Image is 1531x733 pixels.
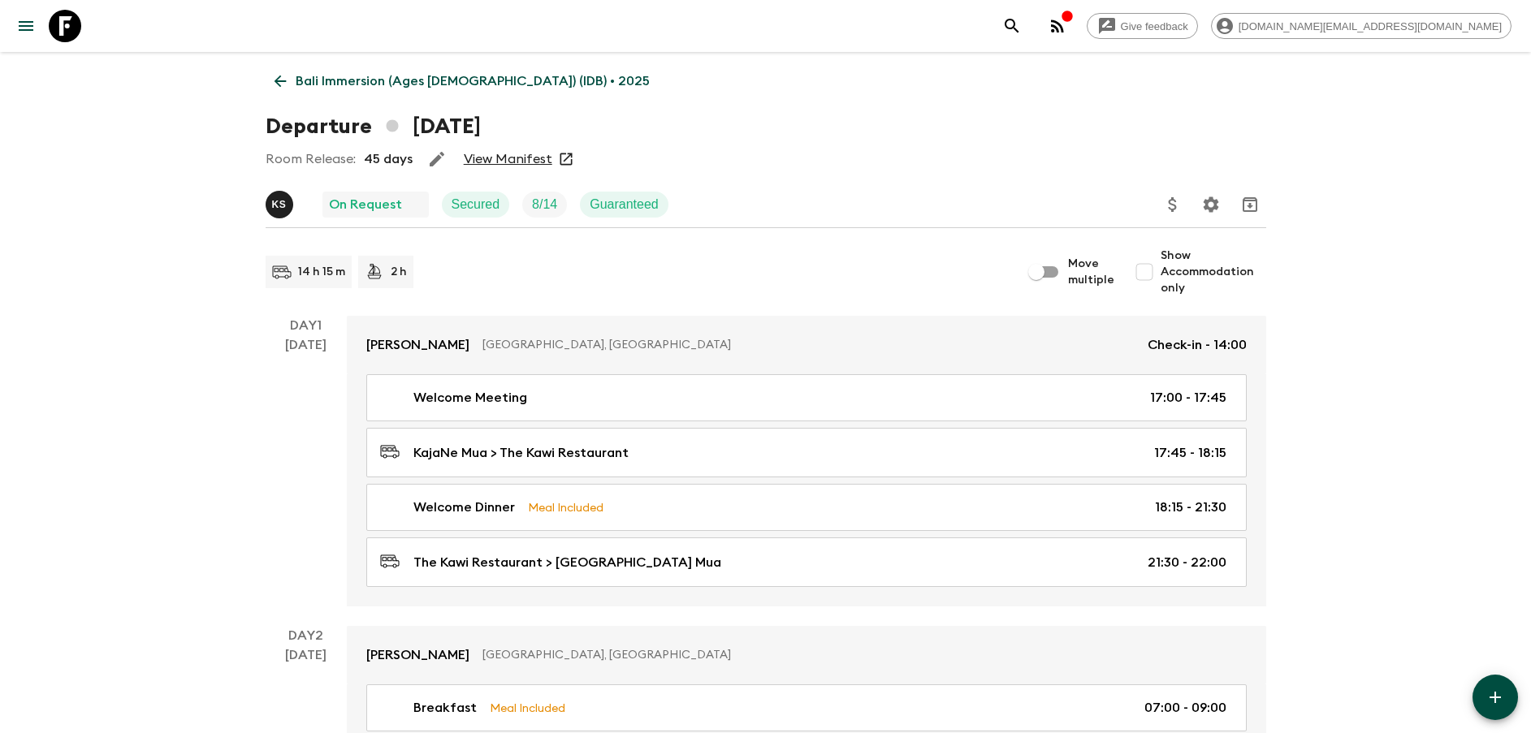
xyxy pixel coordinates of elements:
[413,388,527,407] p: Welcome Meeting
[528,498,603,516] p: Meal Included
[10,10,42,42] button: menu
[464,151,552,167] a: View Manifest
[522,192,567,218] div: Trip Fill
[482,337,1135,353] p: [GEOGRAPHIC_DATA], [GEOGRAPHIC_DATA]
[1144,698,1226,718] p: 07:00 - 09:00
[266,110,481,143] h1: Departure [DATE]
[413,443,629,463] p: KajaNe Mua > The Kawi Restaurant
[266,149,356,169] p: Room Release:
[347,626,1266,684] a: [PERSON_NAME][GEOGRAPHIC_DATA], [GEOGRAPHIC_DATA]
[285,335,327,606] div: [DATE]
[391,264,407,280] p: 2 h
[266,626,347,645] p: Day 2
[490,699,565,717] p: Meal Included
[590,195,659,214] p: Guaranteed
[266,196,296,209] span: Ketut Sunarka
[366,428,1247,477] a: KajaNe Mua > The Kawi Restaurant17:45 - 18:15
[1195,188,1227,221] button: Settings
[532,195,557,214] p: 8 / 14
[442,192,510,218] div: Secured
[1148,335,1247,355] p: Check-in - 14:00
[266,316,347,335] p: Day 1
[1154,443,1226,463] p: 17:45 - 18:15
[366,335,469,355] p: [PERSON_NAME]
[1148,553,1226,572] p: 21:30 - 22:00
[347,316,1266,374] a: [PERSON_NAME][GEOGRAPHIC_DATA], [GEOGRAPHIC_DATA]Check-in - 14:00
[272,198,287,211] p: K S
[1087,13,1198,39] a: Give feedback
[413,498,515,517] p: Welcome Dinner
[1155,498,1226,517] p: 18:15 - 21:30
[1211,13,1512,39] div: [DOMAIN_NAME][EMAIL_ADDRESS][DOMAIN_NAME]
[413,698,477,718] p: Breakfast
[329,195,402,214] p: On Request
[1234,188,1266,221] button: Archive (Completed, Cancelled or Unsynced Departures only)
[364,149,413,169] p: 45 days
[1157,188,1189,221] button: Update Price, Early Bird Discount and Costs
[298,264,345,280] p: 14 h 15 m
[266,191,296,218] button: KS
[452,195,500,214] p: Secured
[366,374,1247,421] a: Welcome Meeting17:00 - 17:45
[413,553,721,572] p: The Kawi Restaurant > [GEOGRAPHIC_DATA] Mua
[1230,20,1511,32] span: [DOMAIN_NAME][EMAIL_ADDRESS][DOMAIN_NAME]
[296,71,650,91] p: Bali Immersion (Ages [DEMOGRAPHIC_DATA]) (IDB) • 2025
[1112,20,1197,32] span: Give feedback
[266,65,659,97] a: Bali Immersion (Ages [DEMOGRAPHIC_DATA]) (IDB) • 2025
[366,645,469,665] p: [PERSON_NAME]
[1150,388,1226,407] p: 17:00 - 17:45
[996,10,1028,42] button: search adventures
[1068,256,1115,288] span: Move multiple
[482,647,1234,663] p: [GEOGRAPHIC_DATA], [GEOGRAPHIC_DATA]
[366,537,1247,587] a: The Kawi Restaurant > [GEOGRAPHIC_DATA] Mua21:30 - 22:00
[1161,248,1266,296] span: Show Accommodation only
[366,684,1247,731] a: BreakfastMeal Included07:00 - 09:00
[366,484,1247,531] a: Welcome DinnerMeal Included18:15 - 21:30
